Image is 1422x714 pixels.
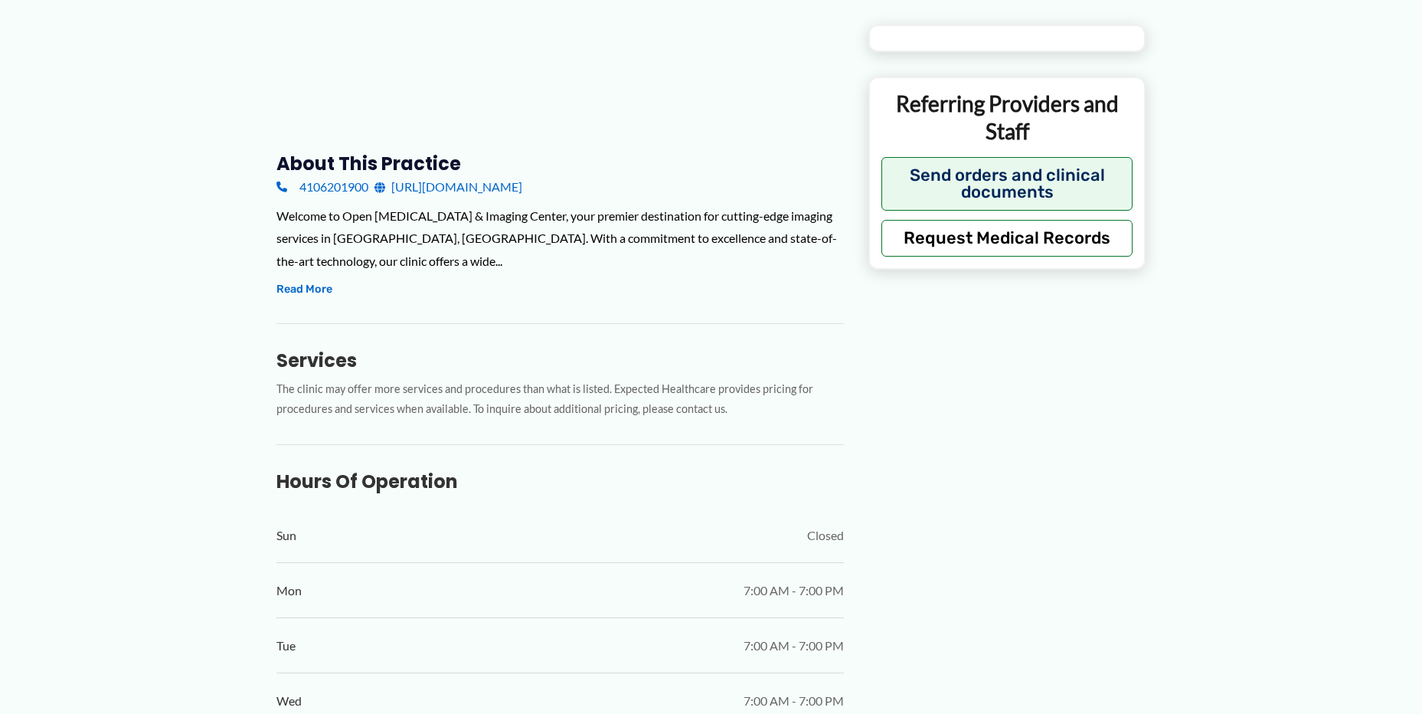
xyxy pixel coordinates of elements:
h3: Services [276,349,844,372]
button: Read More [276,280,332,299]
p: The clinic may offer more services and procedures than what is listed. Expected Healthcare provid... [276,379,844,421]
div: Welcome to Open [MEDICAL_DATA] & Imaging Center, your premier destination for cutting-edge imagin... [276,205,844,273]
span: 7:00 AM - 7:00 PM [744,689,844,712]
h3: Hours of Operation [276,470,844,493]
a: 4106201900 [276,175,368,198]
span: Mon [276,579,302,602]
p: Referring Providers and Staff [881,90,1133,146]
h3: About this practice [276,152,844,175]
a: [URL][DOMAIN_NAME] [374,175,522,198]
button: Send orders and clinical documents [881,157,1133,211]
span: Closed [807,524,844,547]
span: Wed [276,689,302,712]
span: 7:00 AM - 7:00 PM [744,579,844,602]
span: Sun [276,524,296,547]
span: Tue [276,634,296,657]
button: Request Medical Records [881,220,1133,257]
span: 7:00 AM - 7:00 PM [744,634,844,657]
